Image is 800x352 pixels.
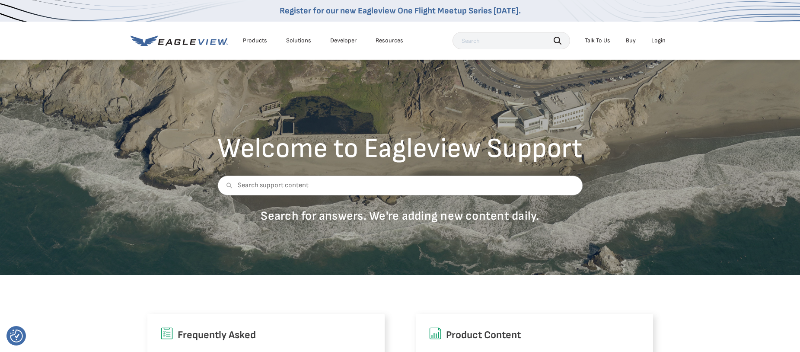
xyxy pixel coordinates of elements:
[376,37,403,45] div: Resources
[243,37,267,45] div: Products
[217,176,583,195] input: Search support content
[10,330,23,342] img: Revisit consent button
[585,37,610,45] div: Talk To Us
[10,330,23,342] button: Consent Preferences
[330,37,357,45] a: Developer
[160,327,372,343] h6: Frequently Asked
[217,208,583,224] p: Search for answers. We're adding new content daily.
[429,327,640,343] h6: Product Content
[626,37,636,45] a: Buy
[217,135,583,163] h2: Welcome to Eagleview Support
[280,6,521,16] a: Register for our new Eagleview One Flight Meetup Series [DATE].
[453,32,570,49] input: Search
[286,37,311,45] div: Solutions
[651,37,666,45] div: Login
